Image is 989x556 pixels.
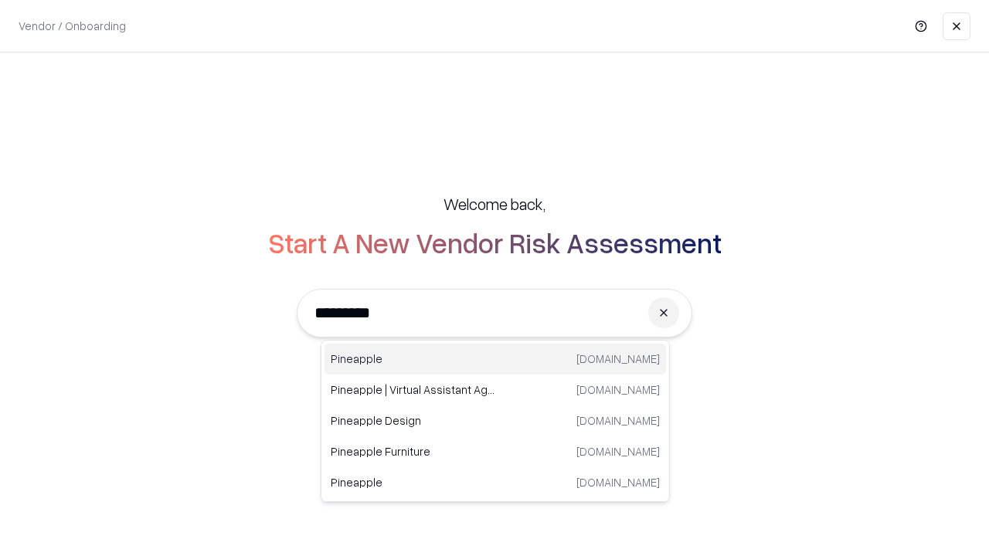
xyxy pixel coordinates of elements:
h5: Welcome back, [444,193,545,215]
p: Vendor / Onboarding [19,18,126,34]
p: [DOMAIN_NAME] [576,381,660,398]
p: Pineapple [331,351,495,367]
p: Pineapple [331,474,495,490]
p: Pineapple Furniture [331,443,495,459]
h2: Start A New Vendor Risk Assessment [268,227,722,258]
p: Pineapple Design [331,412,495,429]
p: [DOMAIN_NAME] [576,351,660,367]
p: [DOMAIN_NAME] [576,474,660,490]
div: Suggestions [321,340,670,502]
p: [DOMAIN_NAME] [576,443,660,459]
p: [DOMAIN_NAME] [576,412,660,429]
p: Pineapple | Virtual Assistant Agency [331,381,495,398]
